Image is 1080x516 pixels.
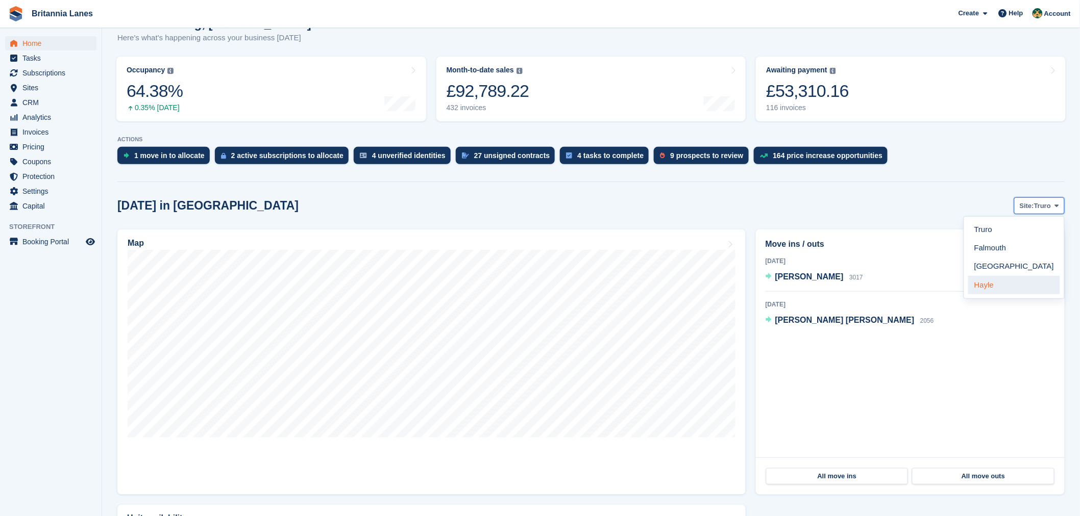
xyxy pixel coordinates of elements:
[560,147,654,169] a: 4 tasks to complete
[849,274,863,281] span: 3017
[436,57,746,121] a: Month-to-date sales £92,789.22 432 invoices
[5,36,96,50] a: menu
[5,140,96,154] a: menu
[221,152,226,159] img: active_subscription_to_allocate_icon-d502201f5373d7db506a760aba3b589e785aa758c864c3986d89f69b8ff3...
[456,147,560,169] a: 27 unsigned contracts
[1014,197,1065,214] button: Site: Truro
[756,57,1066,121] a: Awaiting payment £53,310.16 116 invoices
[766,271,863,284] a: [PERSON_NAME] 3017
[447,66,514,74] div: Month-to-date sales
[22,184,84,198] span: Settings
[912,468,1054,484] a: All move outs
[22,199,84,213] span: Capital
[773,151,883,160] div: 164 price increase opportunities
[577,151,644,160] div: 4 tasks to complete
[1034,201,1051,211] span: Truro
[517,68,523,74] img: icon-info-grey-7440780725fd019a000dd9b08b2336e03edf1995a4989e88bcd33f0948082b44.svg
[775,316,915,324] span: [PERSON_NAME] [PERSON_NAME]
[134,151,205,160] div: 1 move in to allocate
[766,300,1055,309] div: [DATE]
[5,154,96,169] a: menu
[766,81,849,101] div: £53,310.16
[766,238,1055,250] h2: Move ins / outs
[124,152,129,159] img: move_ins_to_allocate_icon-fdf77a2bb77ea45bf5b3d319d69a93e2d87916cf1d5bf7949dd705db3b84f3ca.svg
[766,256,1055,266] div: [DATE]
[117,147,215,169] a: 1 move in to allocate
[660,152,665,159] img: prospect-51fa495bee0391a8d652442698ab0144808aea92771e9ea1ae160a38d050c398.svg
[766,66,827,74] div: Awaiting payment
[5,95,96,110] a: menu
[1020,201,1034,211] span: Site:
[127,81,183,101] div: 64.38%
[22,81,84,95] span: Sites
[116,57,426,121] a: Occupancy 64.38% 0.35% [DATE]
[8,6,23,21] img: stora-icon-8386f47178a22dfd0bd8f6a31ec36ba5ce8667c1dd55bd0f319d3a0aa187defe.svg
[968,257,1060,276] a: [GEOGRAPHIC_DATA]
[1044,9,1071,19] span: Account
[117,32,311,44] p: Here's what's happening across your business [DATE]
[566,152,572,159] img: task-75834270c22a3079a89374b754ae025e5fb1db73e45f91037f5363f120a921f8.svg
[127,66,165,74] div: Occupancy
[968,239,1060,257] a: Falmouth
[22,110,84,124] span: Analytics
[117,136,1065,143] p: ACTIONS
[760,153,768,158] img: price_increase_opportunities-93ffe204e8149a01c8c9dc8f82e8f89637d9d84a8eef4429ea346261dce0b2c0.svg
[127,104,183,112] div: 0.35% [DATE]
[5,169,96,184] a: menu
[372,151,446,160] div: 4 unverified identities
[360,152,367,159] img: verify_identity-adf6edd0f0f0b5bbfe63781bf79b02c33cf7c696d77639b501bdc392416b5a36.svg
[5,235,96,249] a: menu
[215,147,354,169] a: 2 active subscriptions to allocate
[766,314,934,327] a: [PERSON_NAME] [PERSON_NAME] 2056
[5,199,96,213] a: menu
[654,147,753,169] a: 9 prospects to review
[968,221,1060,239] a: Truro
[775,272,844,281] span: [PERSON_NAME]
[84,236,96,248] a: Preview store
[128,239,144,248] h2: Map
[474,151,550,160] div: 27 unsigned contracts
[5,125,96,139] a: menu
[22,154,84,169] span: Coupons
[968,276,1060,294] a: Hayle
[117,199,299,213] h2: [DATE] in [GEOGRAPHIC_DATA]
[447,81,529,101] div: £92,789.22
[22,51,84,65] span: Tasks
[670,151,743,160] div: 9 prospects to review
[5,184,96,198] a: menu
[5,81,96,95] a: menu
[830,68,836,74] img: icon-info-grey-7440780725fd019a000dd9b08b2336e03edf1995a4989e88bcd33f0948082b44.svg
[354,147,456,169] a: 4 unverified identities
[920,317,934,324] span: 2056
[766,104,849,112] div: 116 invoices
[462,152,469,159] img: contract_signature_icon-13c848040528278c33f63329250d36e43548de30e8caae1d1a13099fd9432cc5.svg
[5,110,96,124] a: menu
[117,229,746,495] a: Map
[22,95,84,110] span: CRM
[1033,8,1043,18] img: Nathan Kellow
[167,68,174,74] img: icon-info-grey-7440780725fd019a000dd9b08b2336e03edf1995a4989e88bcd33f0948082b44.svg
[22,36,84,50] span: Home
[22,66,84,80] span: Subscriptions
[1009,8,1023,18] span: Help
[22,169,84,184] span: Protection
[754,147,893,169] a: 164 price increase opportunities
[959,8,979,18] span: Create
[231,151,343,160] div: 2 active subscriptions to allocate
[28,5,97,22] a: Britannia Lanes
[22,125,84,139] span: Invoices
[22,140,84,154] span: Pricing
[5,51,96,65] a: menu
[5,66,96,80] a: menu
[766,468,909,484] a: All move ins
[447,104,529,112] div: 432 invoices
[22,235,84,249] span: Booking Portal
[9,222,102,232] span: Storefront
